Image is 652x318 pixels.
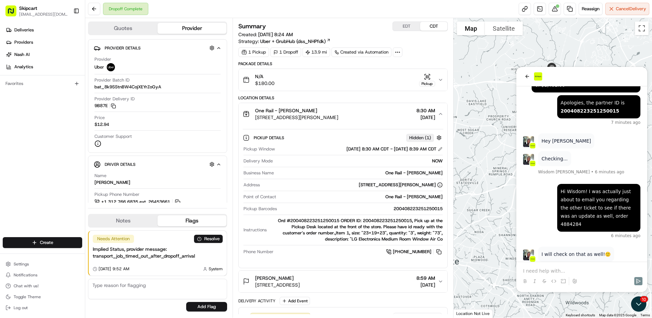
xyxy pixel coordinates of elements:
div: Implied Status, provider message: transport_job_timed_out_after_dropoff_arrival [93,246,223,259]
button: Quotes [89,23,158,34]
a: Uber + GrubHub (dss_NHPfdk) [260,38,331,45]
iframe: Open customer support [630,295,649,314]
a: Created via Automation [331,47,391,57]
span: Point of Contact [243,194,276,200]
span: [DATE] 9:52 AM [99,266,129,272]
span: Create [40,240,53,246]
div: One Rail - [PERSON_NAME] [277,170,443,176]
button: Reassign [579,3,603,15]
button: Log out [3,303,82,313]
span: Pickup Phone Number [94,191,139,198]
div: Pickup [419,81,435,87]
div: Ord #200408223251250015 ORDER ID: 200408223251250015, Pick up at the Pickup Desk located at the f... [269,218,443,242]
iframe: Customer support window [516,67,647,292]
span: Provider Details [105,45,140,51]
button: Hidden (1) [406,133,443,142]
button: N/A$180.00Pickup [239,69,447,91]
button: Toggle fullscreen view [635,21,649,35]
span: Toggle Theme [14,294,41,300]
div: [PERSON_NAME] [94,179,130,186]
span: [DATE] [416,281,435,288]
img: uber-new-logo.jpeg [107,63,115,71]
div: 200408223251250015 [280,206,443,212]
span: Settings [14,261,29,267]
button: Provider Details [94,42,221,54]
a: Analytics [3,61,85,72]
span: Pickup Details [254,135,285,141]
span: bat_8k9SStnBW4CojXEYrZoGyA [94,84,161,90]
button: Resolve [194,235,223,243]
div: One Rail - [PERSON_NAME] [279,194,443,200]
button: One Rail - [PERSON_NAME][STREET_ADDRESS][PERSON_NAME]8:30 AM[DATE] [239,103,447,125]
button: Toggle Theme [3,292,82,302]
span: $12.94 [94,121,109,128]
button: Notes [89,215,158,226]
span: +1 312 766 6835 ext. 26453661 [101,199,170,205]
span: [PERSON_NAME] [255,275,294,281]
div: One Rail - [PERSON_NAME][STREET_ADDRESS][PERSON_NAME]8:30 AM[DATE] [239,125,447,268]
div: Location Not Live [454,309,493,318]
button: Notifications [3,270,82,280]
span: Provider Batch ID [94,77,130,83]
div: 1 Dropoff [270,47,301,57]
span: Address [243,182,260,188]
button: Skipcart [19,5,37,12]
img: Google [455,309,478,318]
h3: Summary [238,23,266,29]
button: Pickup [419,73,435,87]
span: Business Name [243,170,274,176]
div: NOW [276,158,443,164]
button: Settings [3,259,82,269]
a: Terms (opens in new tab) [640,313,650,317]
button: [PERSON_NAME][STREET_ADDRESS]8:59 AM[DATE] [239,271,447,292]
span: Phone Number [243,249,273,255]
span: Created: [238,31,293,38]
button: Keyboard shortcuts [566,313,595,318]
span: Analytics [14,64,33,70]
button: Chat with us! [3,281,82,291]
button: EDT [393,22,420,31]
button: Provider [158,23,226,34]
span: [STREET_ADDRESS][PERSON_NAME] [255,114,338,121]
div: [STREET_ADDRESS][PERSON_NAME] [359,182,443,188]
span: Deliveries [14,27,34,33]
span: Hidden ( 1 ) [409,135,431,141]
a: +1 312 766 6835 ext. 26453661 [94,198,181,206]
span: 8:30 AM [416,107,435,114]
span: Reassign [582,6,599,12]
span: Driver Details [105,162,135,167]
button: Add Event [280,297,310,305]
span: Price [94,115,105,121]
a: [PHONE_NUMBER] [386,248,443,256]
button: CDT [420,22,447,31]
span: [PHONE_NUMBER] [393,249,431,255]
span: Provider Delivery ID [94,96,135,102]
span: Pickup Barcodes [243,206,277,212]
a: Providers [3,37,85,48]
span: Instructions [243,227,267,233]
span: System [209,266,223,272]
button: Add Flag [186,302,227,312]
span: $180.00 [255,80,275,87]
a: Nash AI [3,49,85,60]
span: One Rail - [PERSON_NAME] [255,107,317,114]
span: Provider [94,56,111,62]
div: 1 Pickup [238,47,269,57]
span: Providers [14,39,33,45]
